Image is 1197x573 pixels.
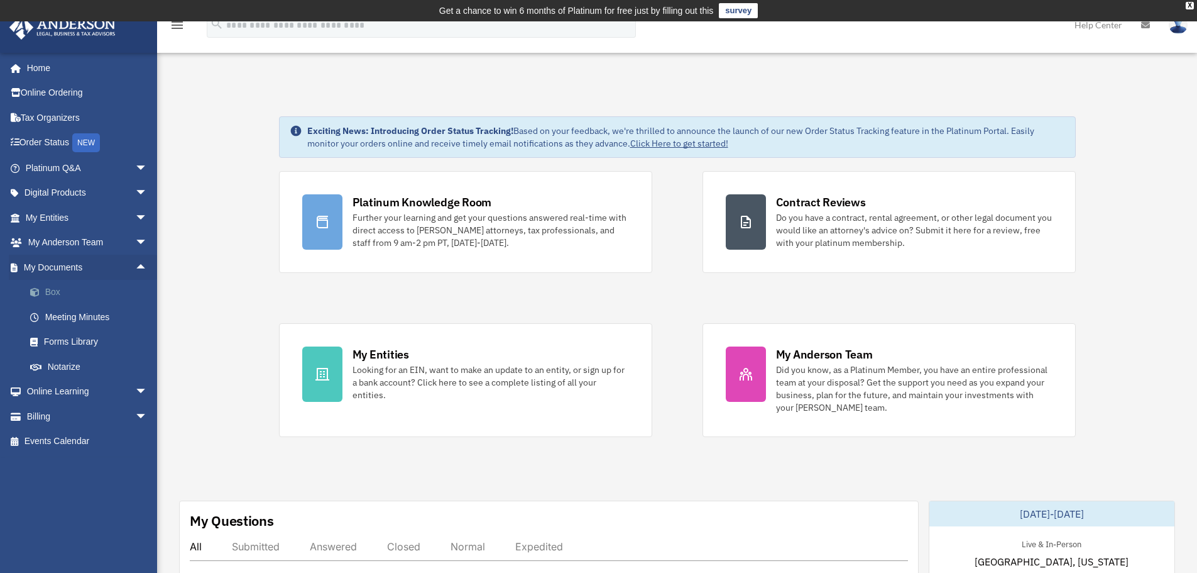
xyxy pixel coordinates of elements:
[630,138,728,149] a: Click Here to get started!
[451,540,485,553] div: Normal
[353,347,409,362] div: My Entities
[135,181,160,206] span: arrow_drop_down
[9,155,167,181] a: Platinum Q&Aarrow_drop_down
[776,211,1052,249] div: Do you have a contract, rental agreement, or other legal document you would like an attorney's ad...
[9,205,167,230] a: My Entitiesarrow_drop_down
[190,511,274,530] div: My Questions
[9,404,167,429] a: Billingarrow_drop_down
[9,130,167,156] a: Order StatusNEW
[776,194,866,210] div: Contract Reviews
[975,554,1129,569] span: [GEOGRAPHIC_DATA], [US_STATE]
[170,22,185,33] a: menu
[18,330,167,355] a: Forms Library
[9,230,167,255] a: My Anderson Teamarrow_drop_down
[929,501,1174,526] div: [DATE]-[DATE]
[776,364,1052,414] div: Did you know, as a Platinum Member, you have an entire professional team at your disposal? Get th...
[135,379,160,405] span: arrow_drop_down
[279,323,652,437] a: My Entities Looking for an EIN, want to make an update to an entity, or sign up for a bank accoun...
[232,540,280,553] div: Submitted
[719,3,758,18] a: survey
[353,194,492,210] div: Platinum Knowledge Room
[18,354,167,379] a: Notarize
[310,540,357,553] div: Answered
[210,17,224,31] i: search
[72,133,100,152] div: NEW
[135,205,160,231] span: arrow_drop_down
[353,364,629,401] div: Looking for an EIN, want to make an update to an entity, or sign up for a bank account? Click her...
[135,230,160,256] span: arrow_drop_down
[307,125,1065,150] div: Based on your feedback, we're thrilled to announce the launch of our new Order Status Tracking fe...
[279,171,652,273] a: Platinum Knowledge Room Further your learning and get your questions answered real-time with dire...
[6,15,119,40] img: Anderson Advisors Platinum Portal
[439,3,714,18] div: Get a chance to win 6 months of Platinum for free just by filling out this
[9,81,167,106] a: Online Ordering
[135,155,160,181] span: arrow_drop_down
[702,323,1076,437] a: My Anderson Team Did you know, as a Platinum Member, you have an entire professional team at your...
[9,379,167,404] a: Online Learningarrow_drop_down
[387,540,420,553] div: Closed
[9,255,167,280] a: My Documentsarrow_drop_up
[135,404,160,430] span: arrow_drop_down
[18,304,167,330] a: Meeting Minutes
[9,105,167,130] a: Tax Organizers
[9,181,167,206] a: Digital Productsarrow_drop_down
[1186,2,1194,9] div: close
[776,347,873,362] div: My Anderson Team
[515,540,563,553] div: Expedited
[135,255,160,281] span: arrow_drop_up
[170,18,185,33] i: menu
[307,125,513,136] strong: Exciting News: Introducing Order Status Tracking!
[9,429,167,454] a: Events Calendar
[190,540,202,553] div: All
[1169,16,1188,34] img: User Pic
[702,171,1076,273] a: Contract Reviews Do you have a contract, rental agreement, or other legal document you would like...
[353,211,629,249] div: Further your learning and get your questions answered real-time with direct access to [PERSON_NAM...
[9,55,160,81] a: Home
[18,280,167,305] a: Box
[1012,537,1091,550] div: Live & In-Person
